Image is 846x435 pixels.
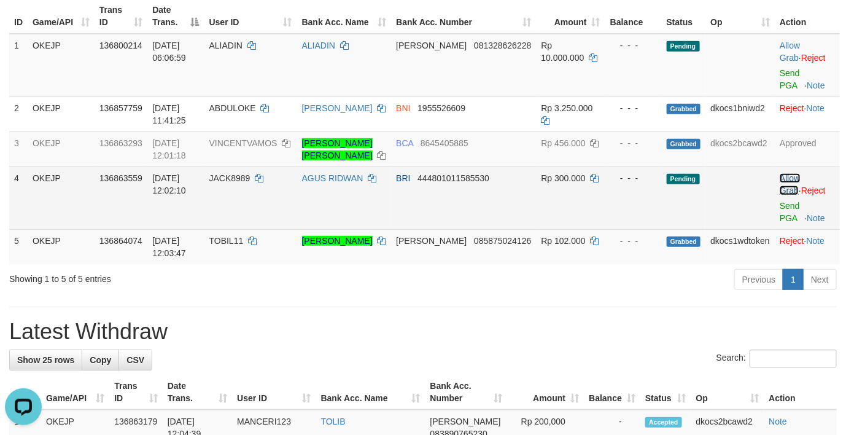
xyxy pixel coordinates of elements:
[780,201,800,223] a: Send PGA
[9,350,82,370] a: Show 25 rows
[541,103,593,113] span: Rp 3.250.000
[302,173,363,183] a: AGUS RIDWAN
[316,375,425,410] th: Bank Acc. Name: activate to sort column ascending
[610,172,657,184] div: - - -
[541,41,584,63] span: Rp 10.000.000
[28,131,95,167] td: OKEJP
[28,167,95,229] td: OKEJP
[769,417,788,426] a: Note
[209,138,277,148] span: VINCENTVAMOS
[541,138,586,148] span: Rp 456.000
[17,355,74,365] span: Show 25 rows
[417,103,465,113] span: Copy 1955526609 to clipboard
[775,34,840,97] td: ·
[82,350,119,370] a: Copy
[780,41,801,63] span: ·
[9,375,41,410] th: ID: activate to sort column descending
[9,229,28,264] td: 5
[302,236,373,246] a: [PERSON_NAME]
[667,41,700,52] span: Pending
[396,138,413,148] span: BCA
[425,375,508,410] th: Bank Acc. Number: activate to sort column ascending
[302,41,335,50] a: ALIADIN
[541,236,586,246] span: Rp 102.000
[99,138,142,148] span: 136863293
[667,139,701,149] span: Grabbed
[209,173,250,183] span: JACK8989
[430,417,501,426] span: [PERSON_NAME]
[5,5,42,42] button: Open LiveChat chat widget
[396,41,467,50] span: [PERSON_NAME]
[645,417,682,428] span: Accepted
[109,375,163,410] th: Trans ID: activate to sort column ascending
[691,375,764,410] th: Op: activate to sort column ascending
[28,96,95,131] td: OKEJP
[28,229,95,264] td: OKEJP
[232,375,316,410] th: User ID: activate to sort column ascending
[209,41,243,50] span: ALIADIN
[152,41,186,63] span: [DATE] 06:06:59
[764,375,837,410] th: Action
[541,173,586,183] span: Rp 300.000
[610,102,657,114] div: - - -
[801,53,826,63] a: Reject
[99,41,142,50] span: 136800214
[716,350,837,368] label: Search:
[780,173,801,195] span: ·
[118,350,152,370] a: CSV
[667,237,701,247] span: Grabbed
[209,236,244,246] span: TOBIL11
[705,96,775,131] td: dkocs1bniwd2
[152,103,186,125] span: [DATE] 11:41:25
[209,103,256,113] span: ABDULOKE
[9,96,28,131] td: 2
[321,417,346,426] a: TOLIB
[99,103,142,113] span: 136857759
[99,173,142,183] span: 136863559
[152,173,186,195] span: [DATE] 12:02:10
[775,167,840,229] td: ·
[474,236,531,246] span: Copy 085875024126 to clipboard
[9,131,28,167] td: 3
[780,103,804,113] a: Reject
[396,103,410,113] span: BNI
[396,173,410,183] span: BRI
[152,236,186,258] span: [DATE] 12:03:47
[780,173,800,195] a: Allow Grab
[152,138,186,160] span: [DATE] 12:01:18
[302,103,373,113] a: [PERSON_NAME]
[584,375,640,410] th: Balance: activate to sort column ascending
[417,173,489,183] span: Copy 444801011585530 to clipboard
[775,131,840,167] td: Approved
[28,34,95,97] td: OKEJP
[90,355,111,365] span: Copy
[705,229,775,264] td: dkocs1wdtoken
[775,96,840,131] td: ·
[508,375,584,410] th: Amount: activate to sort column ascending
[705,131,775,167] td: dkocs2bcawd2
[610,235,657,247] div: - - -
[775,229,840,264] td: ·
[750,350,837,368] input: Search:
[780,236,804,246] a: Reject
[396,236,467,246] span: [PERSON_NAME]
[421,138,468,148] span: Copy 8645405885 to clipboard
[302,138,373,160] a: [PERSON_NAME] [PERSON_NAME]
[807,103,825,113] a: Note
[474,41,531,50] span: Copy 081328626228 to clipboard
[610,39,657,52] div: - - -
[9,268,343,285] div: Showing 1 to 5 of 5 entries
[163,375,232,410] th: Date Trans.: activate to sort column ascending
[667,104,701,114] span: Grabbed
[9,167,28,229] td: 4
[807,213,825,223] a: Note
[126,355,144,365] span: CSV
[610,137,657,149] div: - - -
[640,375,691,410] th: Status: activate to sort column ascending
[41,375,109,410] th: Game/API: activate to sort column ascending
[807,236,825,246] a: Note
[734,269,783,290] a: Previous
[9,319,837,344] h1: Latest Withdraw
[780,41,800,63] a: Allow Grab
[780,68,800,90] a: Send PGA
